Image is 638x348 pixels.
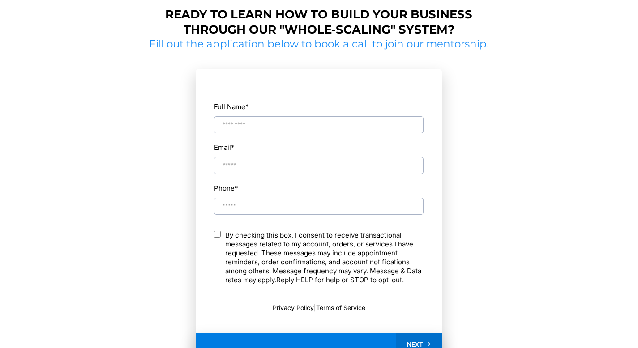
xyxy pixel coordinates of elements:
[316,304,365,311] a: Terms of Service
[225,231,424,284] p: By checking this box, I consent to receive transactional messages related to my account, orders, ...
[214,303,424,312] p: |
[214,182,424,194] label: Phone
[273,304,314,311] a: Privacy Policy
[214,141,235,153] label: Email
[146,38,492,51] h2: Fill out the application below to book a call to join our mentorship.
[214,101,424,113] label: Full Name
[165,7,472,37] strong: Ready to learn how to build your business through our "whole-scaling" system?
